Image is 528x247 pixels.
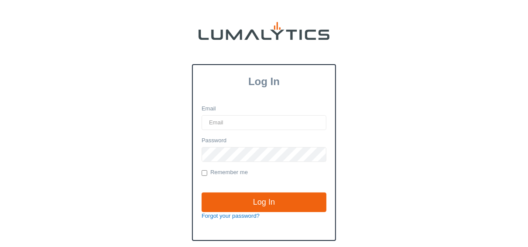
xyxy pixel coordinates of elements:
[202,213,260,219] a: Forgot your password?
[199,22,329,40] img: lumalytics-black-e9b537c871f77d9ce8d3a6940f85695cd68c596e3f819dc492052d1098752254.png
[202,137,226,145] label: Password
[202,115,326,130] input: Email
[202,168,248,177] label: Remember me
[202,192,326,213] input: Log In
[202,105,216,113] label: Email
[193,75,335,88] h3: Log In
[202,170,207,176] input: Remember me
